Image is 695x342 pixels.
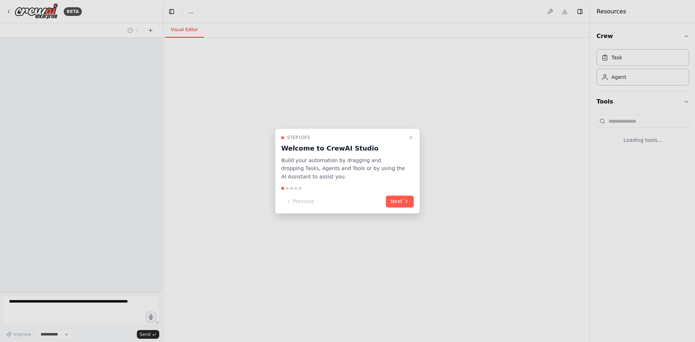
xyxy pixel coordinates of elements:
span: Step 1 of 5 [287,135,310,140]
p: Build your automation by dragging and dropping Tasks, Agents and Tools or by using the AI Assista... [281,156,405,181]
h3: Welcome to CrewAI Studio [281,143,405,153]
button: Hide left sidebar [167,7,177,17]
button: Next [386,195,414,207]
button: Previous [281,195,319,207]
button: Close walkthrough [407,133,415,142]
